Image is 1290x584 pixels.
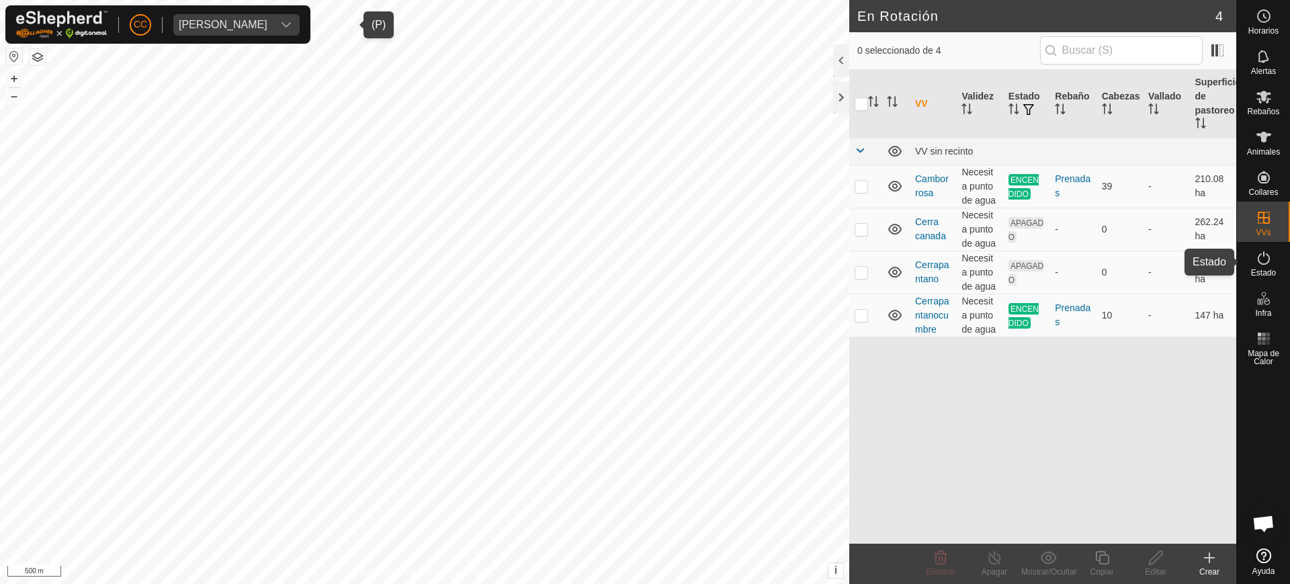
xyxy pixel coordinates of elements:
p-sorticon: Activar para ordenar [1148,106,1159,116]
span: Animales [1247,148,1280,156]
th: Cabezas [1096,70,1143,138]
span: ENCENDIDO [1008,303,1039,329]
p-sorticon: Activar para ordenar [1055,106,1066,116]
span: Horarios [1248,27,1279,35]
div: Crear [1182,566,1236,578]
button: Restablecer Mapa [6,48,22,65]
td: - [1143,294,1189,337]
div: - [1055,265,1090,280]
td: 370.48 ha [1190,251,1236,294]
a: Cerrapantano [915,259,949,284]
img: Logo Gallagher [16,11,107,38]
span: VVs [1256,228,1271,237]
span: 0 seleccionado de 4 [857,44,1040,58]
th: VV [910,70,956,138]
td: Necesita punto de agua [956,165,1002,208]
span: APAGADO [1008,217,1043,243]
h2: En Rotación [857,8,1215,24]
td: 262.24 ha [1190,208,1236,251]
th: Rebaño [1049,70,1096,138]
div: dropdown trigger [273,14,300,36]
div: Copiar [1075,566,1129,578]
p-sorticon: Activar para ordenar [1102,106,1113,116]
p-sorticon: Activar para ordenar [1008,106,1019,116]
td: 210.08 ha [1190,165,1236,208]
span: Alertas [1251,67,1276,75]
div: [PERSON_NAME] [179,19,267,30]
td: - [1143,251,1189,294]
td: 147 ha [1190,294,1236,337]
a: Chat abierto [1244,503,1284,544]
div: Editar [1129,566,1182,578]
a: Contáctenos [449,567,494,579]
th: Vallado [1143,70,1189,138]
th: Estado [1003,70,1049,138]
div: Prenadas [1055,172,1090,200]
p-sorticon: Activar para ordenar [887,98,898,109]
span: Infra [1255,309,1271,317]
p-sorticon: Activar para ordenar [961,106,972,116]
td: Necesita punto de agua [956,294,1002,337]
button: + [6,71,22,87]
button: – [6,88,22,104]
span: Mapa de Calor [1240,349,1287,366]
td: Necesita punto de agua [956,208,1002,251]
span: Ayuda [1252,567,1275,575]
button: Capas del Mapa [30,49,46,65]
a: Camborrosa [915,173,949,198]
td: - [1143,208,1189,251]
span: ALBINO APARICIO MARTINEZ [173,14,273,36]
span: i [834,565,837,576]
div: VV sin recinto [915,146,1231,157]
td: Necesita punto de agua [956,251,1002,294]
a: Política de Privacidad [355,567,433,579]
span: ENCENDIDO [1008,174,1039,200]
span: CC [134,17,147,32]
p-sorticon: Activar para ordenar [868,98,879,109]
td: - [1143,165,1189,208]
a: Cerrapantanocumbre [915,296,949,335]
div: Mostrar/Ocultar [1021,566,1075,578]
span: Rebaños [1247,108,1279,116]
div: Apagar [967,566,1021,578]
th: Validez [956,70,1002,138]
span: APAGADO [1008,260,1043,286]
td: 0 [1096,251,1143,294]
input: Buscar (S) [1040,36,1203,65]
div: - [1055,222,1090,237]
span: Collares [1248,188,1278,196]
div: Prenadas [1055,301,1090,329]
span: 4 [1215,6,1223,26]
td: 10 [1096,294,1143,337]
a: Ayuda [1237,543,1290,581]
th: Superficie de pastoreo [1190,70,1236,138]
span: Eliminar [926,567,955,577]
a: Cerra canada [915,216,946,241]
p-sorticon: Activar para ordenar [1195,120,1206,130]
span: Estado [1251,269,1276,277]
button: i [828,563,843,578]
td: 0 [1096,208,1143,251]
td: 39 [1096,165,1143,208]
